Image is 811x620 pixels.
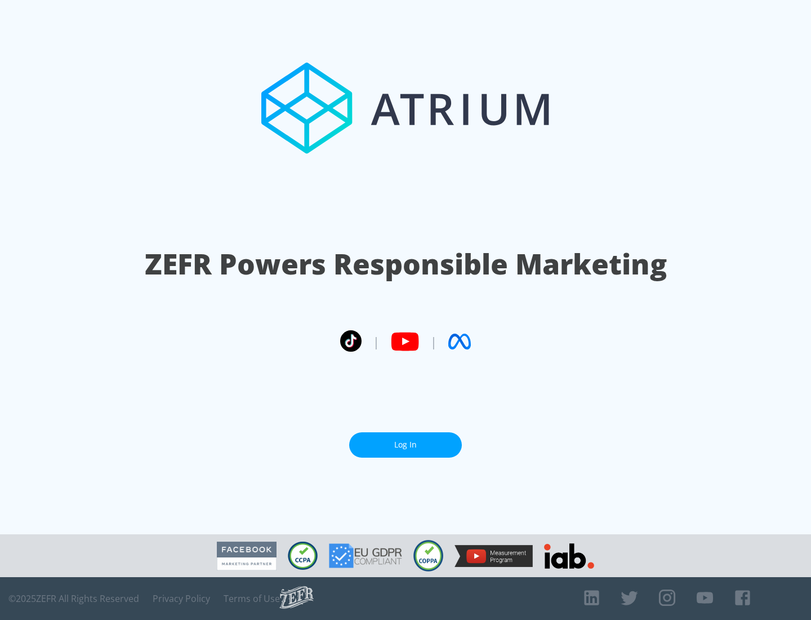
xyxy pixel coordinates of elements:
img: GDPR Compliant [329,543,402,568]
img: IAB [544,543,594,569]
a: Terms of Use [224,593,280,604]
span: | [430,333,437,350]
span: © 2025 ZEFR All Rights Reserved [8,593,139,604]
h1: ZEFR Powers Responsible Marketing [145,245,667,284]
img: CCPA Compliant [288,542,318,570]
img: YouTube Measurement Program [454,545,533,567]
a: Privacy Policy [153,593,210,604]
img: COPPA Compliant [413,540,443,572]
a: Log In [349,432,462,458]
img: Facebook Marketing Partner [217,542,277,570]
span: | [373,333,380,350]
